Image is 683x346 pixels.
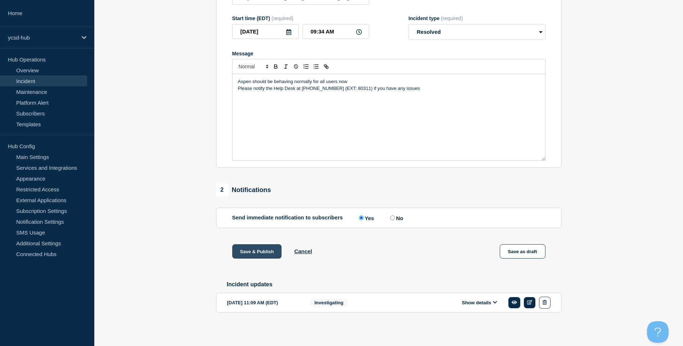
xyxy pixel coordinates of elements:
[321,62,331,71] button: Toggle link
[232,214,545,221] div: Send immediate notification to subscribers
[233,74,545,160] div: Message
[227,281,562,288] h2: Incident updates
[301,62,311,71] button: Toggle ordered list
[302,24,369,39] input: HH:MM A
[227,297,299,309] div: [DATE] 11:09 AM (EDT)
[238,78,540,85] p: Aspen should be behaving normally for all users now
[232,15,369,21] div: Start time (EDT)
[216,184,228,196] span: 2
[359,215,364,220] input: Yes
[232,24,299,39] input: YYYY-MM-DD
[460,300,499,306] button: Show details
[271,62,281,71] button: Toggle bold text
[291,62,301,71] button: Toggle strikethrough text
[232,51,545,56] div: Message
[271,15,293,21] span: (required)
[310,299,348,307] span: Investigating
[388,214,403,221] label: No
[441,15,463,21] span: (required)
[281,62,291,71] button: Toggle italic text
[232,244,282,259] button: Save & Publish
[500,244,545,259] button: Save as draft
[647,321,669,343] iframe: Help Scout Beacon - Open
[311,62,321,71] button: Toggle bulleted list
[409,15,545,21] div: Incident type
[390,215,395,220] input: No
[232,214,343,221] p: Send immediate notification to subscribers
[8,35,77,41] p: ycsd-hub
[409,24,545,40] select: Incident type
[216,184,271,196] div: Notifications
[238,85,540,92] p: Please notify the Help Desk at [PHONE_NUMBER] (EXT: 80311) if you have any issues
[294,248,312,254] button: Cancel
[357,214,374,221] label: Yes
[235,62,271,71] span: Font size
